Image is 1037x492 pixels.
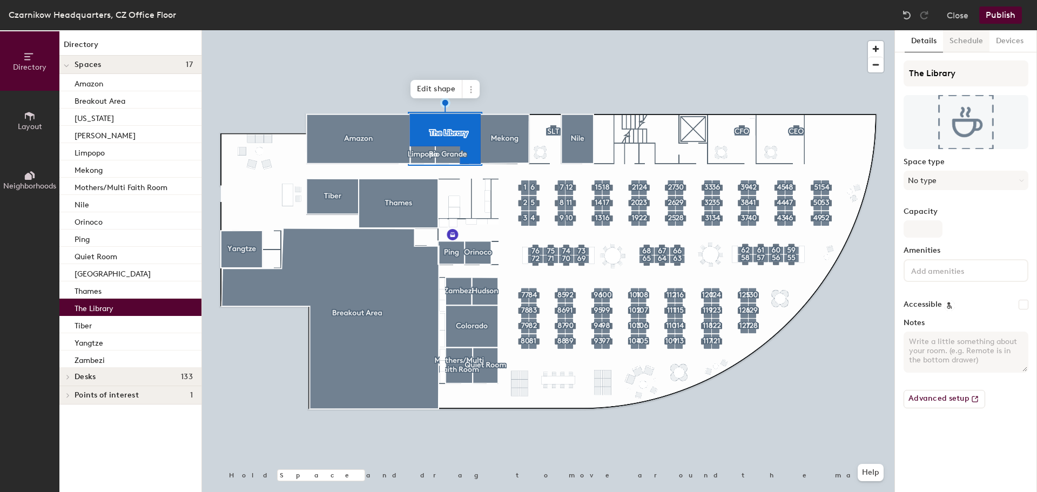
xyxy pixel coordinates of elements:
p: Mothers/Multi Faith Room [75,180,167,192]
p: [PERSON_NAME] [75,128,136,140]
p: Tiber [75,318,92,331]
img: Redo [919,10,930,21]
p: Nile [75,197,89,210]
label: Space type [904,158,1028,166]
button: Devices [989,30,1030,52]
p: Zambezi [75,353,105,365]
p: The Library [75,301,113,313]
h1: Directory [59,39,201,56]
span: 1 [190,391,193,400]
p: Amazon [75,76,103,89]
p: Thames [75,284,102,296]
img: The space named The Library [904,95,1028,149]
div: Czarnikow Headquarters, CZ Office Floor [9,8,176,22]
span: Desks [75,373,96,381]
button: Close [947,6,968,24]
p: Breakout Area [75,93,125,106]
span: 17 [186,60,193,69]
p: [GEOGRAPHIC_DATA] [75,266,151,279]
button: No type [904,171,1028,190]
p: Ping [75,232,90,244]
span: Neighborhoods [3,181,56,191]
p: Yangtze [75,335,103,348]
button: Publish [979,6,1022,24]
img: Undo [901,10,912,21]
span: Directory [13,63,46,72]
label: Notes [904,319,1028,327]
span: Points of interest [75,391,139,400]
span: Layout [18,122,42,131]
span: Edit shape [410,80,462,98]
button: Help [858,464,884,481]
p: Mekong [75,163,103,175]
p: Orinoco [75,214,103,227]
span: 133 [181,373,193,381]
span: Spaces [75,60,102,69]
button: Details [905,30,943,52]
button: Schedule [943,30,989,52]
input: Add amenities [909,264,1006,277]
label: Accessible [904,300,942,309]
label: Amenities [904,246,1028,255]
p: Limpopo [75,145,105,158]
button: Advanced setup [904,390,985,408]
label: Capacity [904,207,1028,216]
p: [US_STATE] [75,111,114,123]
p: Quiet Room [75,249,117,261]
